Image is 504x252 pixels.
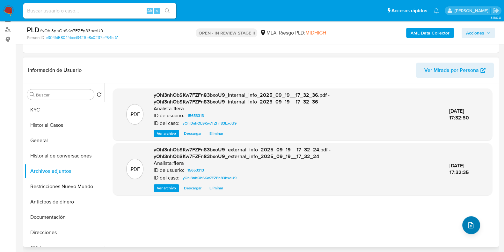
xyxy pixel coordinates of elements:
button: Volver al orden por defecto [97,92,102,99]
button: Descargar [181,130,205,137]
button: Archivos adjuntos [25,164,104,179]
p: Analista: [154,105,173,112]
p: ID del caso: [154,175,179,181]
span: # yOhl3nhObSKw7FZFn83bxoU9 [40,27,103,34]
h6: flera [173,105,184,112]
span: Alt [147,8,152,14]
a: 15653313 [185,112,207,119]
button: Documentación [25,210,104,225]
button: search-icon [161,6,174,15]
input: Buscar [36,92,91,98]
a: Salir [493,7,499,14]
span: Riesgo PLD: [279,29,326,36]
button: General [25,133,104,148]
a: yOhl3nhObSKw7FZFn83bxoU9 [180,119,239,127]
button: Ver Mirada por Persona [416,63,494,78]
span: Acciones [466,28,484,38]
div: MLA [260,29,276,36]
span: [DATE] 17:32:50 [449,107,469,122]
span: Eliminar [209,130,223,137]
button: Restricciones Nuevo Mundo [25,179,104,194]
span: Ver archivo [157,130,176,137]
span: [DATE] 17:32:35 [449,162,469,176]
button: Historial de conversaciones [25,148,104,164]
p: .PDF [129,166,140,173]
span: yOhl3nhObSKw7FZFn83bxoU9_external_info_2025_09_19__17_32_24.pdf - yOhl3nhObSKw7FZFn83bxoU9_extern... [154,146,331,160]
span: yOhl3nhObSKw7FZFn83bxoU9 [183,174,237,182]
a: yOhl3nhObSKw7FZFn83bxoU9 [180,174,239,182]
b: PLD [27,25,40,35]
span: Eliminar [209,185,223,191]
p: florencia.lera@mercadolibre.com [454,8,490,14]
button: KYC [25,102,104,118]
button: Ver archivo [154,130,179,137]
span: 15653313 [187,112,204,119]
span: s [156,8,158,14]
a: 15653313 [185,166,207,174]
button: upload-file [462,216,480,234]
p: Analista: [154,160,173,166]
b: AML Data Collector [411,28,449,38]
span: 3.160.0 [490,15,501,20]
p: ID de usuario: [154,112,184,119]
button: Eliminar [206,184,226,192]
a: Notificaciones [434,8,439,13]
button: Historial Casos [25,118,104,133]
p: OPEN - IN REVIEW STAGE II [196,28,257,37]
button: Descargar [181,184,205,192]
span: Descargar [184,130,201,137]
span: Ver Mirada por Persona [424,63,479,78]
span: Ver archivo [157,185,176,191]
button: Acciones [462,28,495,38]
input: Buscar usuario o caso... [23,7,176,15]
h6: flera [173,160,184,166]
a: e304fd5804fdccd3426e8c0237eff64b [46,35,118,41]
button: Direcciones [25,225,104,240]
span: yOhl3nhObSKw7FZFn83bxoU9_internal_info_2025_09_19__17_32_36.pdf - yOhl3nhObSKw7FZFn83bxoU9_intern... [154,91,330,106]
p: ID del caso: [154,120,179,126]
span: 15653313 [187,166,204,174]
button: Anticipos de dinero [25,194,104,210]
button: AML Data Collector [406,28,454,38]
span: MIDHIGH [305,29,326,36]
h1: Información de Usuario [28,67,82,73]
p: .PDF [129,111,140,118]
b: Person ID [27,35,44,41]
p: ID de usuario: [154,167,184,173]
button: Eliminar [206,130,226,137]
button: Buscar [30,92,35,97]
button: Ver archivo [154,184,179,192]
span: yOhl3nhObSKw7FZFn83bxoU9 [183,119,237,127]
span: Accesos rápidos [391,7,427,14]
span: Descargar [184,185,201,191]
